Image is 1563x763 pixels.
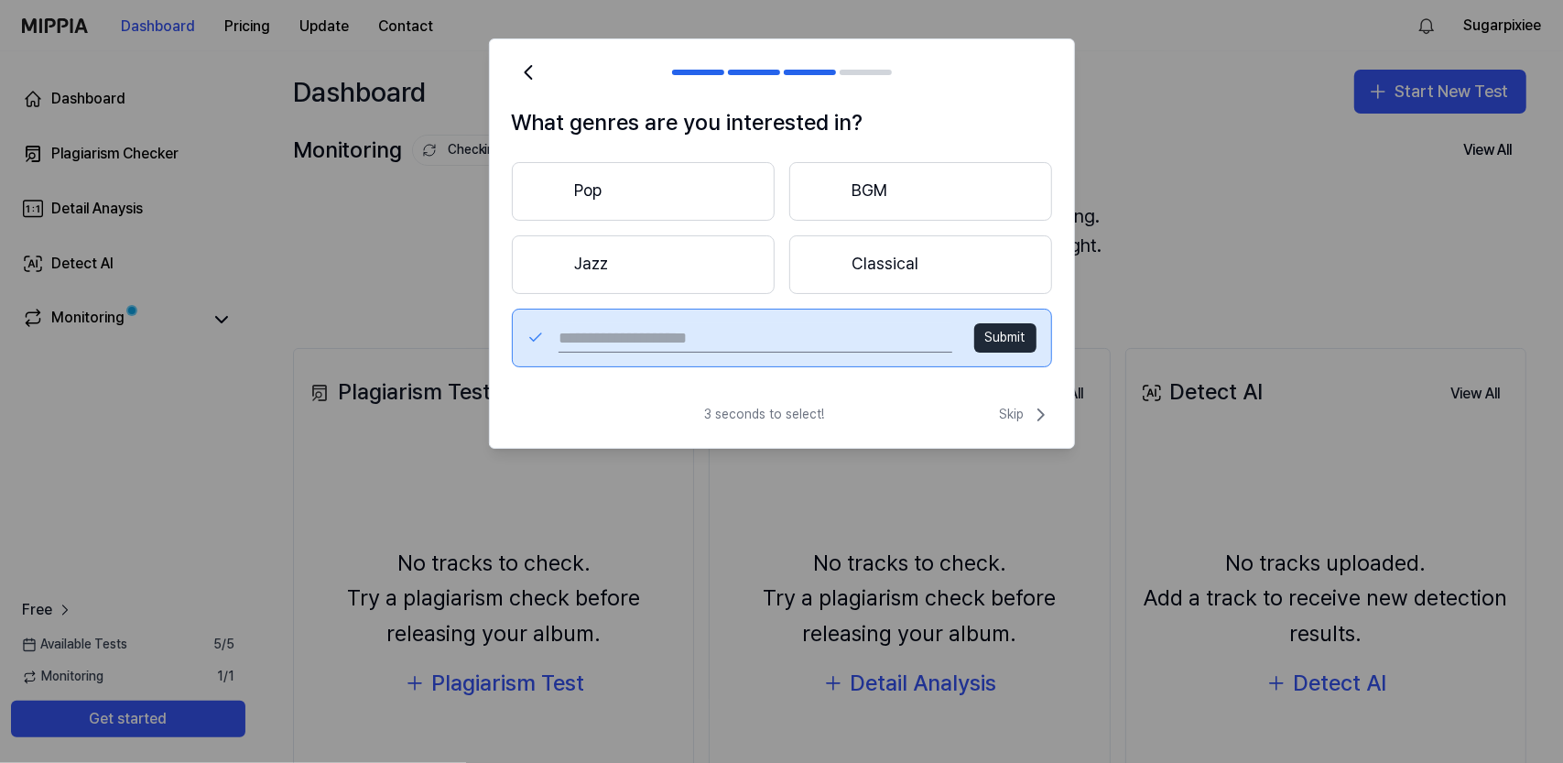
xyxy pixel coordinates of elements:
button: Jazz [512,235,775,294]
span: Skip [1000,404,1052,426]
button: Skip [996,404,1052,426]
span: 3 seconds to select! [705,406,825,424]
button: Pop [512,162,775,221]
button: Classical [789,235,1052,294]
button: Submit [974,323,1037,353]
h1: What genres are you interested in? [512,105,1052,140]
button: BGM [789,162,1052,221]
